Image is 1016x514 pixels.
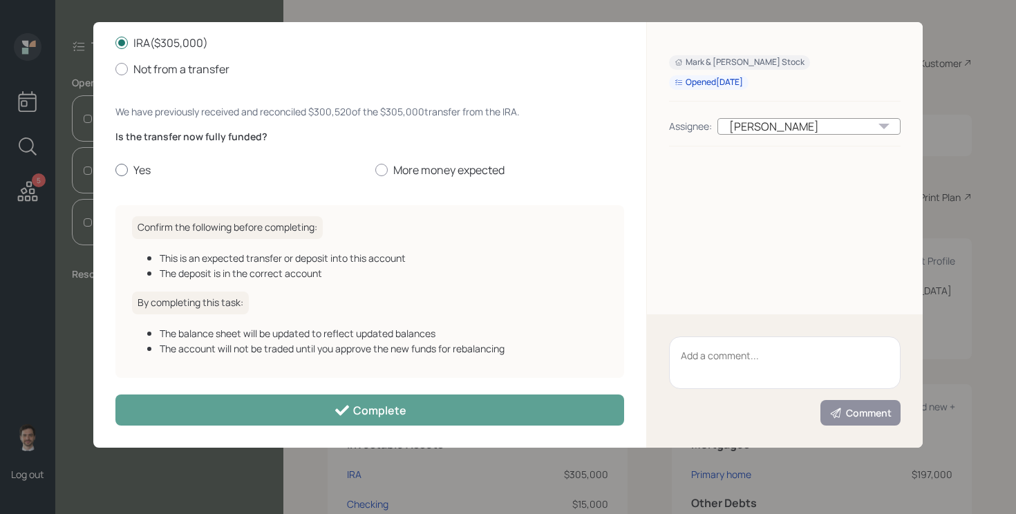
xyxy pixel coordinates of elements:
[675,57,805,68] div: Mark & [PERSON_NAME] Stock
[717,118,901,135] div: [PERSON_NAME]
[669,119,712,133] div: Assignee:
[115,394,624,426] button: Complete
[675,77,743,88] div: Opened [DATE]
[375,162,624,178] label: More money expected
[334,402,406,419] div: Complete
[829,406,892,420] div: Comment
[115,35,624,50] label: IRA ( $305,000 )
[160,341,608,356] div: The account will not be traded until you approve the new funds for rebalancing
[115,162,364,178] label: Yes
[115,104,624,119] div: We have previously received and reconciled $300,520 of the $305,000 transfer from the IRA .
[115,61,624,77] label: Not from a transfer
[132,292,249,314] h6: By completing this task:
[160,251,608,265] div: This is an expected transfer or deposit into this account
[820,400,901,426] button: Comment
[160,326,608,341] div: The balance sheet will be updated to reflect updated balances
[115,130,624,144] label: Is the transfer now fully funded?
[160,266,608,280] div: The deposit is in the correct account
[132,216,323,239] h6: Confirm the following before completing:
